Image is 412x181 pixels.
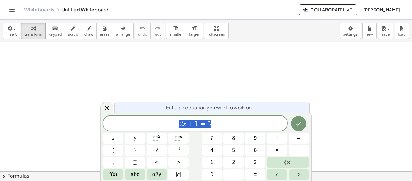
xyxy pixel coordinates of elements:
span: load [398,32,406,37]
button: Greek alphabet [147,169,167,180]
button: Right arrow [289,169,309,180]
span: 5 [207,120,211,128]
span: a [176,170,181,179]
span: . [233,170,234,179]
button: settings [340,23,361,39]
button: 2 [223,157,244,168]
button: Functions [103,169,123,180]
button: Divide [289,145,309,156]
span: transform [24,32,42,37]
button: ) [125,145,145,156]
button: Done [291,116,306,131]
button: 6 [245,145,265,156]
button: 0 [202,169,222,180]
span: – [297,134,300,142]
span: larger [189,32,200,37]
i: format_size [192,25,197,32]
button: Plus [267,133,287,144]
span: 0 [210,170,213,179]
sup: 2 [158,134,160,139]
span: ⬚ [153,135,158,141]
i: format_size [173,25,179,32]
button: scrub [65,23,81,39]
button: Placeholder [125,157,145,168]
span: smaller [170,32,183,37]
span: ) [134,146,136,154]
button: 7 [202,133,222,144]
i: redo [155,25,160,32]
sup: n [180,134,182,139]
span: arrange [116,32,130,37]
span: > [177,158,180,166]
span: undo [138,32,147,37]
span: 7 [210,134,213,142]
span: + [186,120,195,128]
span: = [198,120,207,128]
button: Fraction [168,145,189,156]
button: arrange [113,23,134,39]
span: Enter an equation you want to work on. [166,104,253,111]
span: 5 [232,146,235,154]
button: format_sizesmaller [166,23,186,39]
span: y [134,134,136,142]
button: 8 [223,133,244,144]
button: Superscript [168,133,189,144]
span: | [176,171,177,177]
button: . [223,169,244,180]
i: undo [140,25,145,32]
button: Square root [147,145,167,156]
span: = [254,170,257,179]
button: 1 [202,157,222,168]
span: 6 [254,146,257,154]
button: new [362,23,377,39]
span: 2 [179,120,183,128]
button: ( [103,145,123,156]
span: | [180,171,181,177]
button: x [103,133,123,144]
span: keypad [49,32,62,37]
button: Backspace [267,157,309,168]
span: + [275,134,279,142]
button: Times [267,145,287,156]
span: × [275,146,279,154]
span: 1 [210,158,213,166]
span: < [155,158,158,166]
span: insert [6,32,17,37]
button: [PERSON_NAME] [358,4,405,15]
i: keyboard [52,25,58,32]
button: draw [81,23,97,39]
span: redo [154,32,162,37]
button: save [378,23,393,39]
button: transform [21,23,46,39]
span: ⬚ [132,158,138,166]
button: Collaborate Live [299,4,357,15]
button: fullscreen [204,23,228,39]
button: y [125,133,145,144]
span: 9 [254,134,257,142]
span: erase [100,32,109,37]
span: 2 [232,158,235,166]
button: Squared [147,133,167,144]
button: Minus [289,133,309,144]
a: Whiteboards [24,7,54,13]
button: undoundo [135,23,151,39]
span: Collaborate Live [304,7,352,12]
span: 1 [195,120,198,128]
span: ÷ [297,146,300,154]
button: 9 [245,133,265,144]
button: Less than [147,157,167,168]
span: 8 [232,134,235,142]
span: , [113,158,114,166]
button: 3 [245,157,265,168]
button: load [395,23,409,39]
button: , [103,157,123,168]
button: insert [3,23,20,39]
span: √ [155,146,158,154]
var: x [183,120,186,128]
span: save [381,32,390,37]
span: [PERSON_NAME] [363,7,400,12]
span: new [366,32,373,37]
button: erase [96,23,113,39]
span: ( [113,146,114,154]
span: ⬚ [175,135,180,141]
